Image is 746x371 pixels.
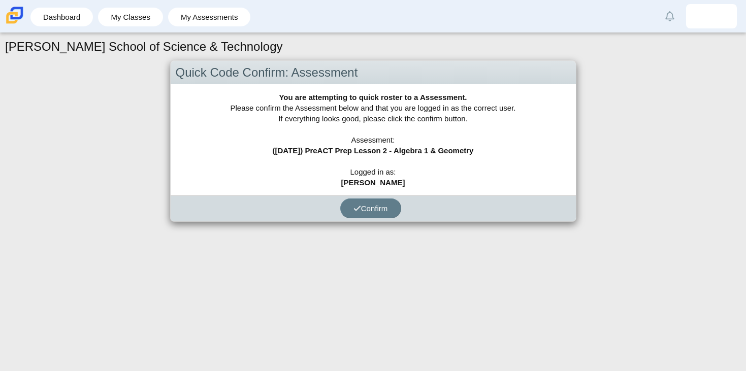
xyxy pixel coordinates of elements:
[171,61,576,85] div: Quick Code Confirm: Assessment
[273,146,474,155] b: ([DATE]) PreACT Prep Lesson 2 - Algebra 1 & Geometry
[36,8,88,26] a: Dashboard
[353,204,388,213] span: Confirm
[4,5,25,26] img: Carmen School of Science & Technology
[279,93,467,102] b: You are attempting to quick roster to a Assessment.
[103,8,158,26] a: My Classes
[659,5,681,27] a: Alerts
[340,198,401,218] button: Confirm
[686,4,737,28] a: luis.ruvalcaba.5zFPv4
[5,38,283,55] h1: [PERSON_NAME] School of Science & Technology
[173,8,246,26] a: My Assessments
[341,178,405,187] b: [PERSON_NAME]
[4,19,25,27] a: Carmen School of Science & Technology
[171,84,576,195] div: Please confirm the Assessment below and that you are logged in as the correct user. If everything...
[703,8,720,24] img: luis.ruvalcaba.5zFPv4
